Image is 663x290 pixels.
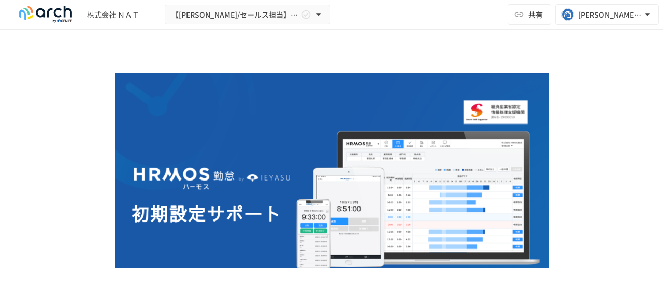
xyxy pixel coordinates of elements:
button: 【[PERSON_NAME]/セールス担当】株式会社ＮＡＴ様_初期設定サポート [165,5,330,25]
button: [PERSON_NAME][EMAIL_ADDRESS][DOMAIN_NAME] [555,4,659,25]
span: 共有 [528,9,543,20]
span: 【[PERSON_NAME]/セールス担当】株式会社ＮＡＴ様_初期設定サポート [171,8,299,21]
div: 株式会社 ＮＡＴ [87,9,139,20]
div: [PERSON_NAME][EMAIL_ADDRESS][DOMAIN_NAME] [578,8,642,21]
button: 共有 [508,4,551,25]
img: GdztLVQAPnGLORo409ZpmnRQckwtTrMz8aHIKJZF2AQ [115,73,549,285]
img: logo-default@2x-9cf2c760.svg [12,6,79,23]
